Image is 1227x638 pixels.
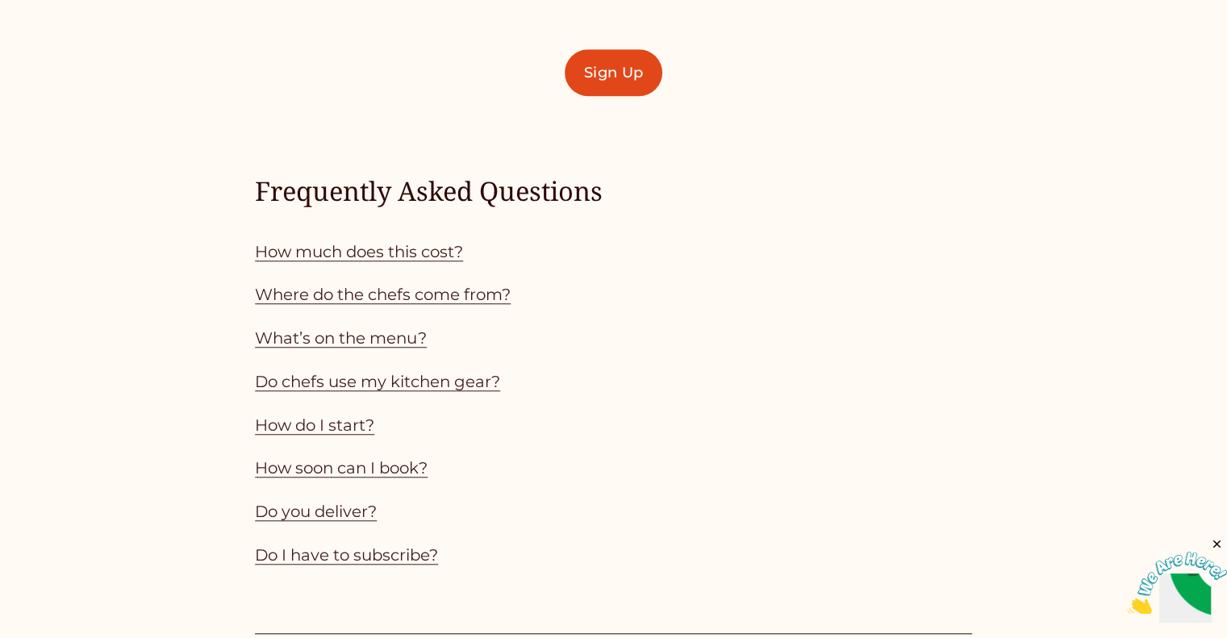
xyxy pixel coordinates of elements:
[255,173,972,209] h4: Frequently Asked Questions
[255,502,377,521] a: Do you deliver?
[255,328,427,348] a: What’s on the menu?
[255,458,428,477] a: How soon can I book?
[1127,537,1227,614] iframe: chat widget
[255,415,374,435] a: How do I start?
[565,49,661,96] a: Sign Up
[255,285,511,304] a: Where do the chefs come from?
[255,242,463,261] a: How much does this cost?
[255,545,438,565] a: Do I have to subscribe?
[255,372,500,391] a: Do chefs use my kitchen gear?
